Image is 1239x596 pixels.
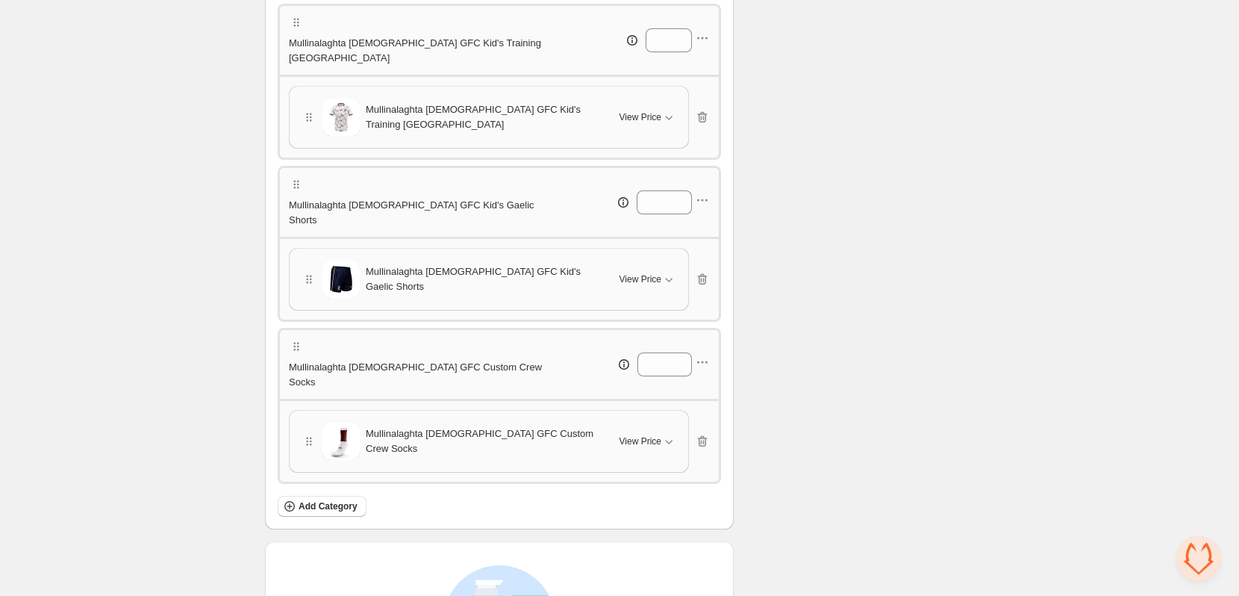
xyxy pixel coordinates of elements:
button: Add Category [278,496,366,517]
img: Mullinalaghta Ladies GFC Custom Crew Socks [322,423,360,460]
span: Add Category [299,500,358,512]
button: View Price [611,429,685,453]
img: Mullinalaghta Ladies GFC Kid's Gaelic Shorts [322,261,360,298]
p: Mullinalaghta [DEMOGRAPHIC_DATA] GFC Kid's Gaelic Shorts [289,198,553,228]
img: Mullinalaghta Ladies GFC Kid's Training Jersey [322,99,360,136]
button: View Price [611,267,685,291]
span: View Price [619,435,661,447]
p: Mullinalaghta [DEMOGRAPHIC_DATA] GFC Custom Crew Socks [289,360,555,390]
span: Mullinalaghta [DEMOGRAPHIC_DATA] GFC Custom Crew Socks [366,426,602,456]
div: Open chat [1176,536,1221,581]
span: View Price [619,111,661,123]
span: View Price [619,273,661,285]
button: View Price [611,105,685,129]
span: Mullinalaghta [DEMOGRAPHIC_DATA] GFC Kid's Training [GEOGRAPHIC_DATA] [366,102,602,132]
p: Mullinalaghta [DEMOGRAPHIC_DATA] GFC Kid's Training [GEOGRAPHIC_DATA] [289,36,575,66]
span: Mullinalaghta [DEMOGRAPHIC_DATA] GFC Kid's Gaelic Shorts [366,264,602,294]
